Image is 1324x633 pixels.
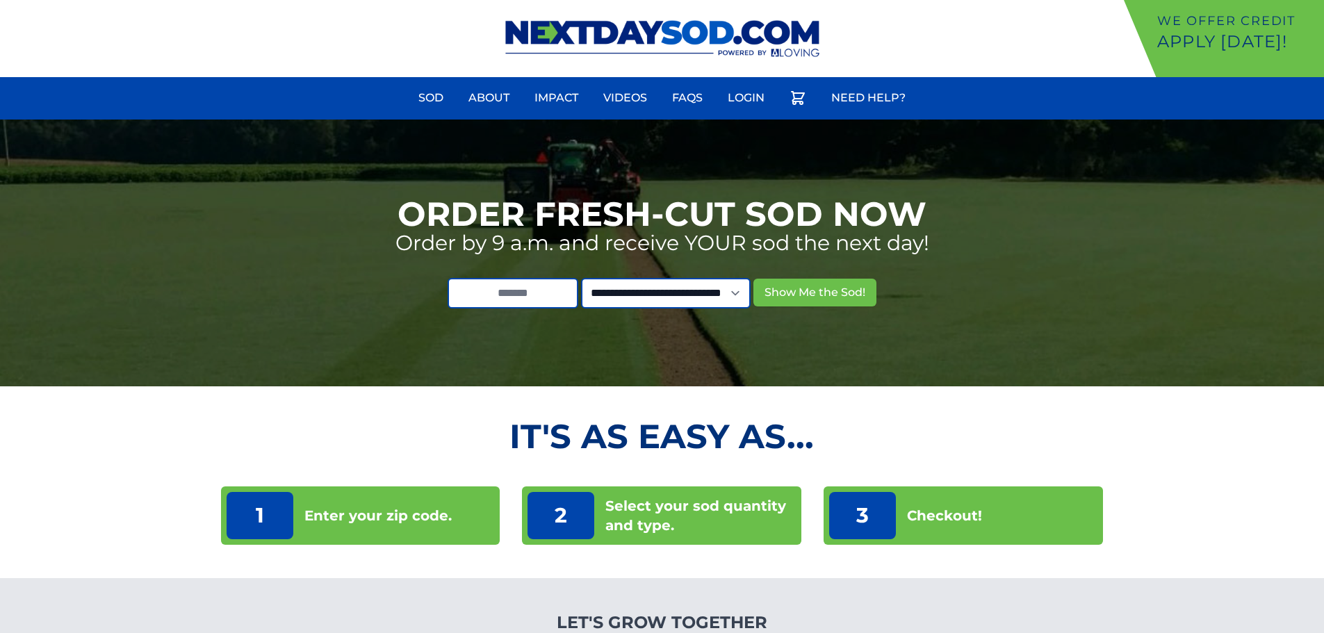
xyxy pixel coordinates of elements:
a: FAQs [664,81,711,115]
p: Select your sod quantity and type. [605,496,796,535]
p: Enter your zip code. [304,506,452,525]
h2: It's as Easy As... [221,420,1104,453]
h1: Order Fresh-Cut Sod Now [398,197,926,231]
a: Videos [595,81,655,115]
p: 3 [829,492,896,539]
a: Sod [410,81,452,115]
a: Impact [526,81,587,115]
a: Login [719,81,773,115]
p: 2 [528,492,594,539]
p: We offer Credit [1157,11,1318,31]
p: 1 [227,492,293,539]
p: Apply [DATE]! [1157,31,1318,53]
a: Need Help? [823,81,914,115]
a: About [460,81,518,115]
button: Show Me the Sod! [753,279,876,306]
p: Order by 9 a.m. and receive YOUR sod the next day! [395,231,929,256]
p: Checkout! [907,506,982,525]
